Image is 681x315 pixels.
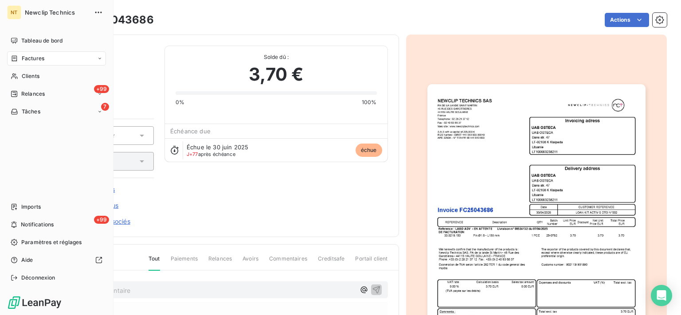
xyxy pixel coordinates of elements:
[7,253,106,267] a: Aide
[187,152,235,157] span: après échéance
[176,98,184,106] span: 0%
[176,53,376,61] span: Solde dû :
[94,85,109,93] span: +99
[21,203,41,211] span: Imports
[356,144,382,157] span: échue
[22,72,39,80] span: Clients
[187,151,198,157] span: J+77
[21,37,63,45] span: Tableau de bord
[651,285,672,306] div: Open Intercom Messenger
[243,255,258,270] span: Avoirs
[187,144,248,151] span: Échue le 30 juin 2025
[355,255,387,270] span: Portail client
[22,108,40,116] span: Tâches
[21,221,54,229] span: Notifications
[21,238,82,246] span: Paramètres et réglages
[94,216,109,224] span: +99
[171,255,198,270] span: Paiements
[7,296,62,310] img: Logo LeanPay
[170,128,211,135] span: Échéance due
[101,103,109,111] span: 7
[7,5,21,19] div: NT
[208,255,232,270] span: Relances
[318,255,345,270] span: Creditsafe
[605,13,649,27] button: Actions
[21,256,33,264] span: Aide
[22,54,44,62] span: Factures
[83,12,154,28] h3: FC25043686
[249,61,303,88] span: 3,70 €
[21,274,55,282] span: Déconnexion
[362,98,377,106] span: 100%
[25,9,89,16] span: Newclip Technics
[21,90,45,98] span: Relances
[149,255,160,271] span: Tout
[269,255,307,270] span: Commentaires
